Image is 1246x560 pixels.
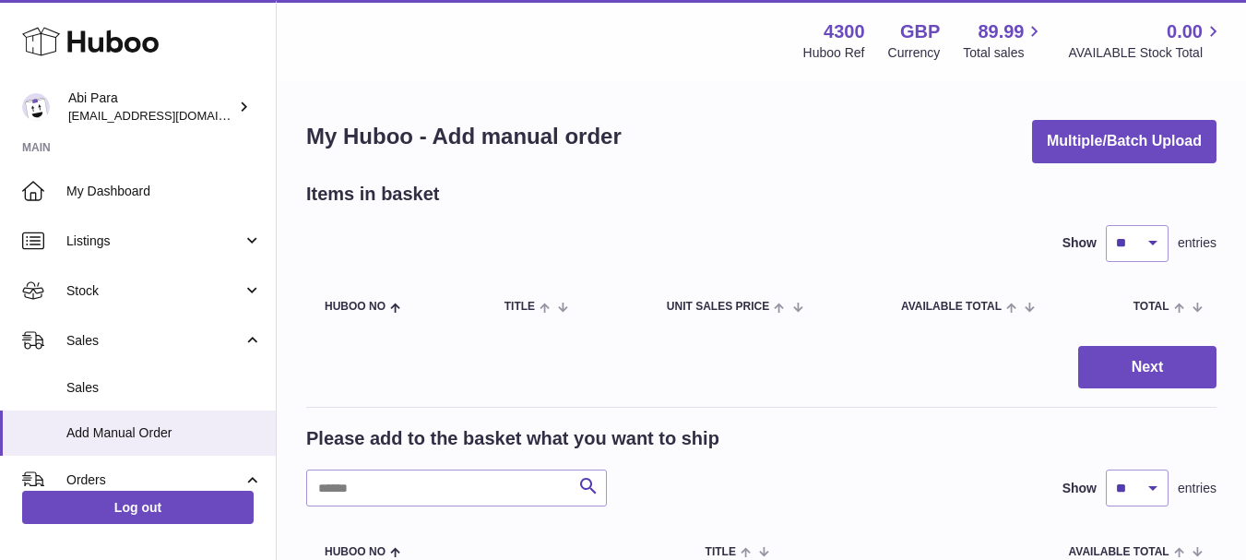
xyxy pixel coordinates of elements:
[1068,44,1224,62] span: AVAILABLE Stock Total
[900,19,940,44] strong: GBP
[1178,480,1216,497] span: entries
[66,471,243,489] span: Orders
[306,122,622,151] h1: My Huboo - Add manual order
[1062,234,1097,252] label: Show
[901,301,1002,313] span: AVAILABLE Total
[306,182,440,207] h2: Items in basket
[22,491,254,524] a: Log out
[824,19,865,44] strong: 4300
[504,301,535,313] span: Title
[66,232,243,250] span: Listings
[1167,19,1203,44] span: 0.00
[68,89,234,125] div: Abi Para
[706,546,736,558] span: Title
[22,93,50,121] img: Abi@mifo.co.uk
[963,19,1045,62] a: 89.99 Total sales
[68,108,271,123] span: [EMAIL_ADDRESS][DOMAIN_NAME]
[66,183,262,200] span: My Dashboard
[306,426,719,451] h2: Please add to the basket what you want to ship
[978,19,1024,44] span: 89.99
[66,424,262,442] span: Add Manual Order
[888,44,941,62] div: Currency
[1133,301,1169,313] span: Total
[1032,120,1216,163] button: Multiple/Batch Upload
[1062,480,1097,497] label: Show
[667,301,769,313] span: Unit Sales Price
[66,379,262,397] span: Sales
[325,546,386,558] span: Huboo no
[963,44,1045,62] span: Total sales
[1068,19,1224,62] a: 0.00 AVAILABLE Stock Total
[1069,546,1169,558] span: AVAILABLE Total
[66,332,243,350] span: Sales
[66,282,243,300] span: Stock
[1078,346,1216,389] button: Next
[1178,234,1216,252] span: entries
[325,301,386,313] span: Huboo no
[803,44,865,62] div: Huboo Ref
